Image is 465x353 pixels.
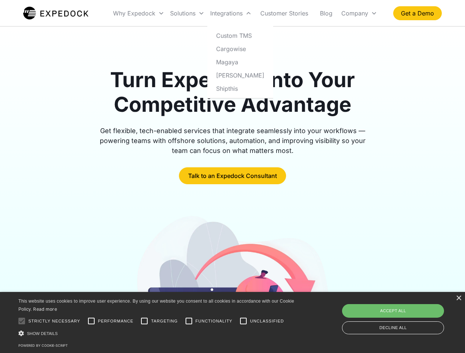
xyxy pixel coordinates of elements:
[179,167,286,184] a: Talk to an Expedock Consultant
[250,318,284,324] span: Unclassified
[210,29,270,42] a: Custom TMS
[113,10,155,17] div: Why Expedock
[210,68,270,82] a: [PERSON_NAME]
[18,343,68,347] a: Powered by cookie-script
[342,274,465,353] iframe: Chat Widget
[207,1,254,26] div: Integrations
[28,318,80,324] span: Strictly necessary
[170,10,195,17] div: Solutions
[210,42,270,55] a: Cargowise
[33,306,57,312] a: Read more
[151,318,177,324] span: Targeting
[393,6,442,20] a: Get a Demo
[210,82,270,95] a: Shipthis
[338,1,380,26] div: Company
[23,6,88,21] img: Expedock Logo
[110,1,167,26] div: Why Expedock
[27,331,58,336] span: Show details
[91,68,374,117] h1: Turn Expedock Into Your Competitive Advantage
[341,10,368,17] div: Company
[207,26,273,98] nav: Integrations
[98,318,134,324] span: Performance
[18,299,294,312] span: This website uses cookies to improve user experience. By using our website you consent to all coo...
[195,318,232,324] span: Functionality
[91,126,374,156] div: Get flexible, tech-enabled services that integrate seamlessly into your workflows — powering team...
[23,6,88,21] a: home
[314,1,338,26] a: Blog
[210,10,243,17] div: Integrations
[210,55,270,68] a: Magaya
[18,329,297,337] div: Show details
[254,1,314,26] a: Customer Stories
[167,1,207,26] div: Solutions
